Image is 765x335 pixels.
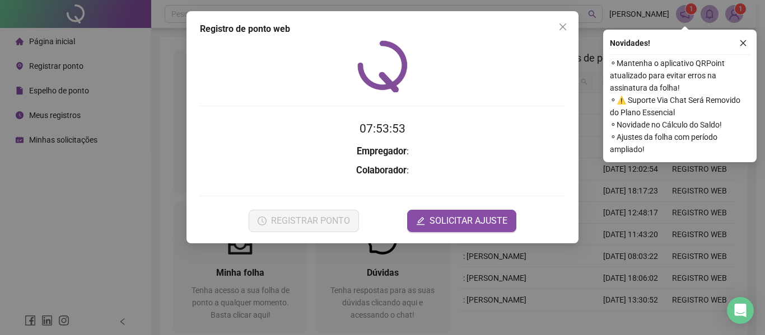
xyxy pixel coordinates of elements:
[610,94,750,119] span: ⚬ ⚠️ Suporte Via Chat Será Removido do Plano Essencial
[739,39,747,47] span: close
[610,131,750,155] span: ⚬ Ajustes da folha com período ampliado!
[200,163,565,178] h3: :
[356,165,407,176] strong: Colaborador
[357,40,408,92] img: QRPoint
[554,18,572,36] button: Close
[610,37,650,49] span: Novidades !
[416,216,425,225] span: edit
[727,297,754,324] div: Open Intercom Messenger
[407,210,516,232] button: editSOLICITAR AJUSTE
[249,210,359,232] button: REGISTRAR PONTO
[200,144,565,159] h3: :
[430,214,507,228] span: SOLICITAR AJUSTE
[558,22,567,31] span: close
[357,146,407,157] strong: Empregador
[610,119,750,131] span: ⚬ Novidade no Cálculo do Saldo!
[610,57,750,94] span: ⚬ Mantenha o aplicativo QRPoint atualizado para evitar erros na assinatura da folha!
[200,22,565,36] div: Registro de ponto web
[360,122,405,135] time: 07:53:53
